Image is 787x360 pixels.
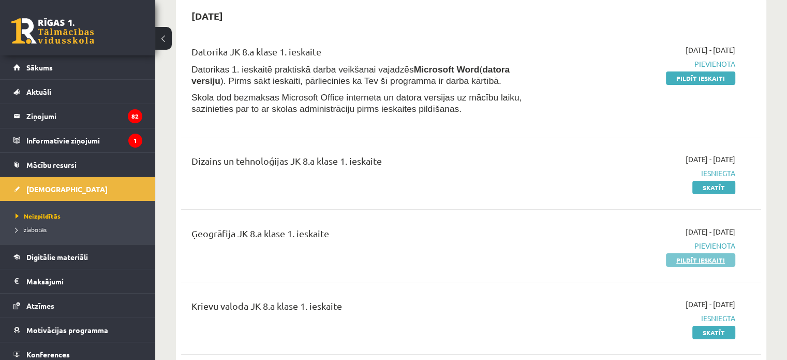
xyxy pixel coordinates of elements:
a: Motivācijas programma [13,318,142,342]
div: Krievu valoda JK 8.a klase 1. ieskaite [191,299,549,318]
i: 1 [128,134,142,148]
a: Maksājumi [13,269,142,293]
span: Digitālie materiāli [26,252,88,262]
a: Pildīt ieskaiti [666,71,735,85]
a: Atzīmes [13,294,142,318]
span: Iesniegta [565,168,735,179]
i: 82 [128,109,142,123]
a: Skatīt [692,181,735,194]
legend: Maksājumi [26,269,142,293]
span: Aktuāli [26,87,51,96]
div: Datorika JK 8.a klase 1. ieskaite [191,45,549,64]
h2: [DATE] [181,4,233,28]
span: Motivācijas programma [26,325,108,335]
a: Mācību resursi [13,153,142,177]
legend: Ziņojumi [26,104,142,128]
legend: Informatīvie ziņojumi [26,128,142,152]
span: [DATE] - [DATE] [686,226,735,237]
a: Rīgas 1. Tālmācības vidusskola [11,18,94,44]
span: Atzīmes [26,301,54,310]
b: Microsoft Word [414,64,480,75]
div: Dizains un tehnoloģijas JK 8.a klase 1. ieskaite [191,154,549,173]
span: Neizpildītās [16,212,61,220]
a: Sākums [13,55,142,79]
a: Izlabotās [16,225,145,234]
a: [DEMOGRAPHIC_DATA] [13,177,142,201]
span: [DEMOGRAPHIC_DATA] [26,184,108,194]
span: Sākums [26,63,53,72]
b: datora versiju [191,64,510,86]
a: Skatīt [692,326,735,339]
span: Konferences [26,350,70,359]
div: Ģeogrāfija JK 8.a klase 1. ieskaite [191,226,549,246]
a: Aktuāli [13,80,142,104]
span: Mācību resursi [26,160,77,169]
span: Iesniegta [565,313,735,324]
span: Pievienota [565,59,735,69]
span: Izlabotās [16,225,47,234]
span: [DATE] - [DATE] [686,154,735,165]
span: Skola dod bezmaksas Microsoft Office interneta un datora versijas uz mācību laiku, sazinieties pa... [191,92,522,114]
span: Pievienota [565,240,735,251]
span: [DATE] - [DATE] [686,299,735,310]
a: Informatīvie ziņojumi1 [13,128,142,152]
a: Digitālie materiāli [13,245,142,269]
span: Datorikas 1. ieskaitē praktiskā darba veikšanai vajadzēs ( ). Pirms sākt ieskaiti, pārliecinies k... [191,64,510,86]
a: Pildīt ieskaiti [666,253,735,267]
a: Ziņojumi82 [13,104,142,128]
span: [DATE] - [DATE] [686,45,735,55]
a: Neizpildītās [16,211,145,221]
